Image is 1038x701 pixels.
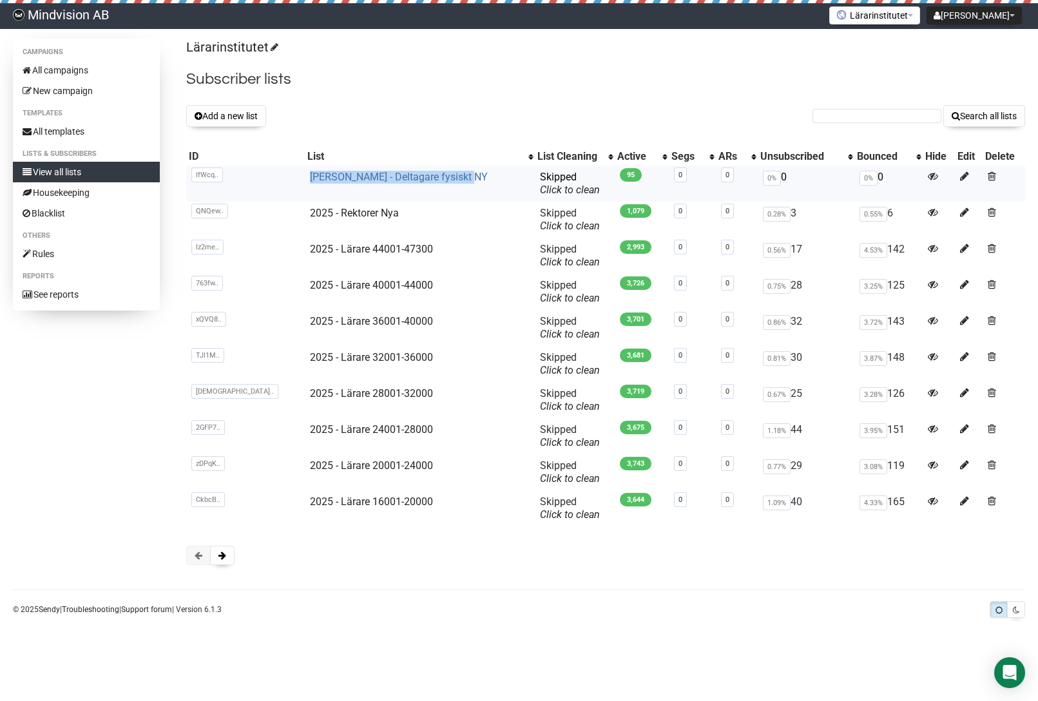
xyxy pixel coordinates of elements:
[726,207,729,215] a: 0
[620,385,651,398] span: 3,719
[678,207,682,215] a: 0
[927,6,1022,24] button: [PERSON_NAME]
[854,202,923,238] td: 6
[537,150,602,163] div: List Cleaning
[186,105,266,127] button: Add a new list
[763,459,791,474] span: 0.77%
[189,150,302,163] div: ID
[540,315,600,340] span: Skipped
[191,312,226,327] span: xQVQ8..
[763,495,791,510] span: 1.09%
[678,171,682,179] a: 0
[758,166,854,202] td: 0
[13,602,222,617] p: © 2025 | | | Version 6.1.3
[13,228,160,244] li: Others
[763,351,791,366] span: 0.81%
[191,492,225,507] span: CkbcB..
[620,493,651,506] span: 3,644
[860,351,887,366] span: 3.87%
[620,276,651,290] span: 3,726
[620,168,642,182] span: 95
[726,387,729,396] a: 0
[540,292,600,304] a: Click to clean
[726,495,729,504] a: 0
[678,351,682,360] a: 0
[540,459,600,485] span: Skipped
[540,423,600,448] span: Skipped
[763,243,791,258] span: 0.56%
[540,184,600,196] a: Click to clean
[191,456,225,471] span: zDPqK..
[540,436,600,448] a: Click to clean
[758,490,854,526] td: 40
[191,204,228,218] span: QNQew..
[310,387,433,399] a: 2025 - Lärare 28001-32000
[540,387,600,412] span: Skipped
[983,148,1025,166] th: Delete: No sort applied, sorting is disabled
[310,459,433,472] a: 2025 - Lärare 20001-24000
[39,605,60,614] a: Sendy
[860,207,887,222] span: 0.55%
[860,279,887,294] span: 3.25%
[716,148,758,166] th: ARs: No sort applied, activate to apply an ascending sort
[310,315,433,327] a: 2025 - Lärare 36001-40000
[121,605,172,614] a: Support forum
[678,315,682,323] a: 0
[854,382,923,418] td: 126
[758,310,854,346] td: 32
[860,243,887,258] span: 4.53%
[186,39,276,55] a: Lärarinstitutet
[994,657,1025,688] div: Open Intercom Messenger
[758,238,854,274] td: 17
[310,243,433,255] a: 2025 - Lärare 44001-47300
[763,207,791,222] span: 0.28%
[726,351,729,360] a: 0
[758,418,854,454] td: 44
[540,364,600,376] a: Click to clean
[307,150,522,163] div: List
[860,423,887,438] span: 3.95%
[726,459,729,468] a: 0
[310,171,488,183] a: [PERSON_NAME] - Deltagare fysiskt NY
[925,150,952,163] div: Hide
[540,472,600,485] a: Click to clean
[191,276,223,291] span: 763fw..
[669,148,716,166] th: Segs: No sort applied, activate to apply an ascending sort
[191,384,278,399] span: [DEMOGRAPHIC_DATA]..
[957,150,980,163] div: Edit
[191,420,225,435] span: 2GFP7..
[763,279,791,294] span: 0.75%
[678,243,682,251] a: 0
[540,508,600,521] a: Click to clean
[763,315,791,330] span: 0.86%
[540,351,600,376] span: Skipped
[540,220,600,232] a: Click to clean
[13,162,160,182] a: View all lists
[857,150,910,163] div: Bounced
[13,9,24,21] img: 358cf83fc0a1f22260b99cc53525f852
[615,148,669,166] th: Active: No sort applied, activate to apply an ascending sort
[726,243,729,251] a: 0
[535,148,615,166] th: List Cleaning: No sort applied, activate to apply an ascending sort
[620,204,651,218] span: 1,079
[854,166,923,202] td: 0
[923,148,955,166] th: Hide: No sort applied, sorting is disabled
[671,150,703,163] div: Segs
[854,418,923,454] td: 151
[13,182,160,203] a: Housekeeping
[758,346,854,382] td: 30
[13,106,160,121] li: Templates
[540,256,600,268] a: Click to clean
[854,148,923,166] th: Bounced: No sort applied, activate to apply an ascending sort
[540,279,600,304] span: Skipped
[860,387,887,402] span: 3.28%
[13,44,160,60] li: Campaigns
[617,150,656,163] div: Active
[540,171,600,196] span: Skipped
[13,60,160,81] a: All campaigns
[310,423,433,436] a: 2025 - Lärare 24001-28000
[191,240,224,254] span: Iz2me..
[13,244,160,264] a: Rules
[854,310,923,346] td: 143
[758,274,854,310] td: 28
